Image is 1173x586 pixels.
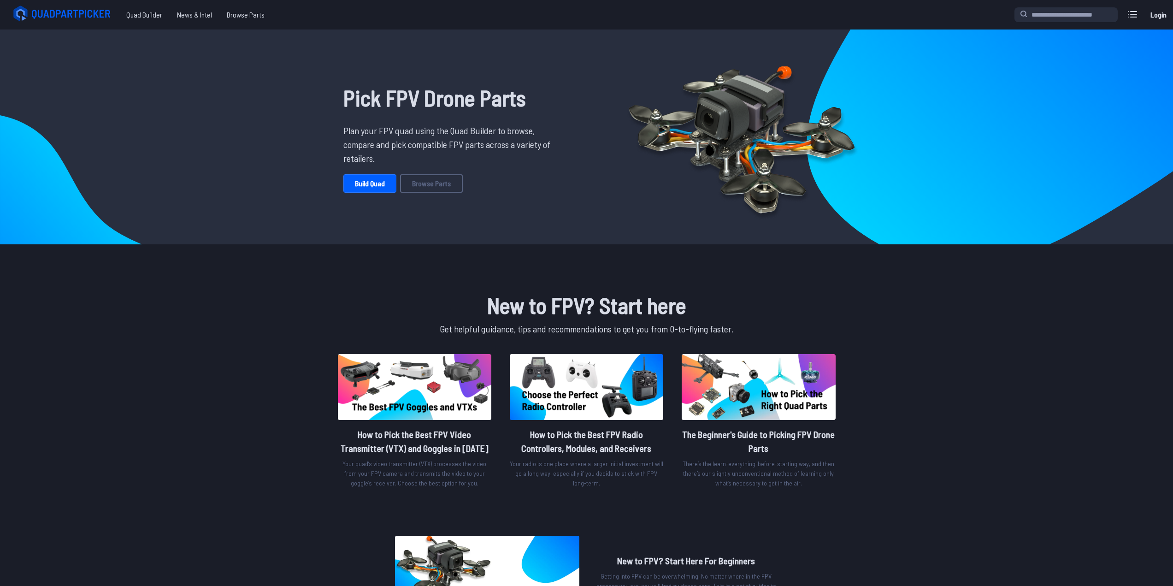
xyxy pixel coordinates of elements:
[510,459,663,488] p: Your radio is one place where a larger initial investment will go a long way, especially if you d...
[343,124,557,165] p: Plan your FPV quad using the Quad Builder to browse, compare and pick compatible FPV parts across...
[338,427,491,455] h2: How to Pick the Best FPV Video Transmitter (VTX) and Goggles in [DATE]
[609,45,874,229] img: Quadcopter
[400,174,463,193] a: Browse Parts
[510,427,663,455] h2: How to Pick the Best FPV Radio Controllers, Modules, and Receivers
[594,554,778,568] h2: New to FPV? Start Here For Beginners
[682,427,835,455] h2: The Beginner's Guide to Picking FPV Drone Parts
[510,354,663,491] a: image of postHow to Pick the Best FPV Radio Controllers, Modules, and ReceiversYour radio is one ...
[682,459,835,488] p: There’s the learn-everything-before-starting way, and then there’s our slightly unconventional me...
[338,354,491,491] a: image of postHow to Pick the Best FPV Video Transmitter (VTX) and Goggles in [DATE]Your quad’s vi...
[343,81,557,114] h1: Pick FPV Drone Parts
[338,459,491,488] p: Your quad’s video transmitter (VTX) processes the video from your FPV camera and transmits the vi...
[336,289,837,322] h1: New to FPV? Start here
[119,6,170,24] a: Quad Builder
[336,322,837,336] p: Get helpful guidance, tips and recommendations to get you from 0-to-flying faster.
[338,354,491,420] img: image of post
[682,354,835,491] a: image of postThe Beginner's Guide to Picking FPV Drone PartsThere’s the learn-everything-before-s...
[682,354,835,420] img: image of post
[510,354,663,420] img: image of post
[170,6,219,24] a: News & Intel
[343,174,396,193] a: Build Quad
[219,6,272,24] a: Browse Parts
[1147,6,1169,24] a: Login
